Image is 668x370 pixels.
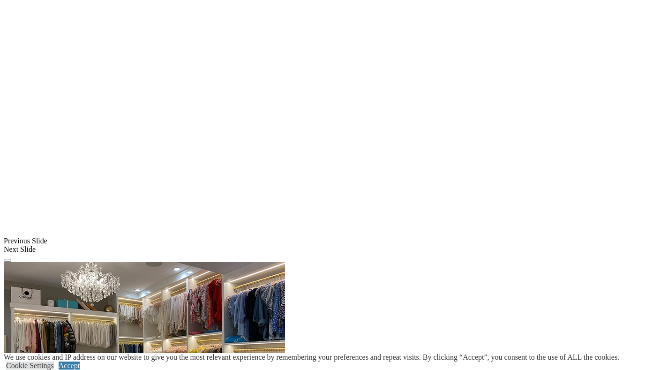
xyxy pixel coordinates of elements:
[4,245,664,254] div: Next Slide
[4,237,664,245] div: Previous Slide
[4,353,619,362] div: We use cookies and IP address on our website to give you the most relevant experience by remember...
[6,362,54,370] a: Cookie Settings
[4,259,11,262] button: Click here to pause slide show
[59,362,80,370] a: Accept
